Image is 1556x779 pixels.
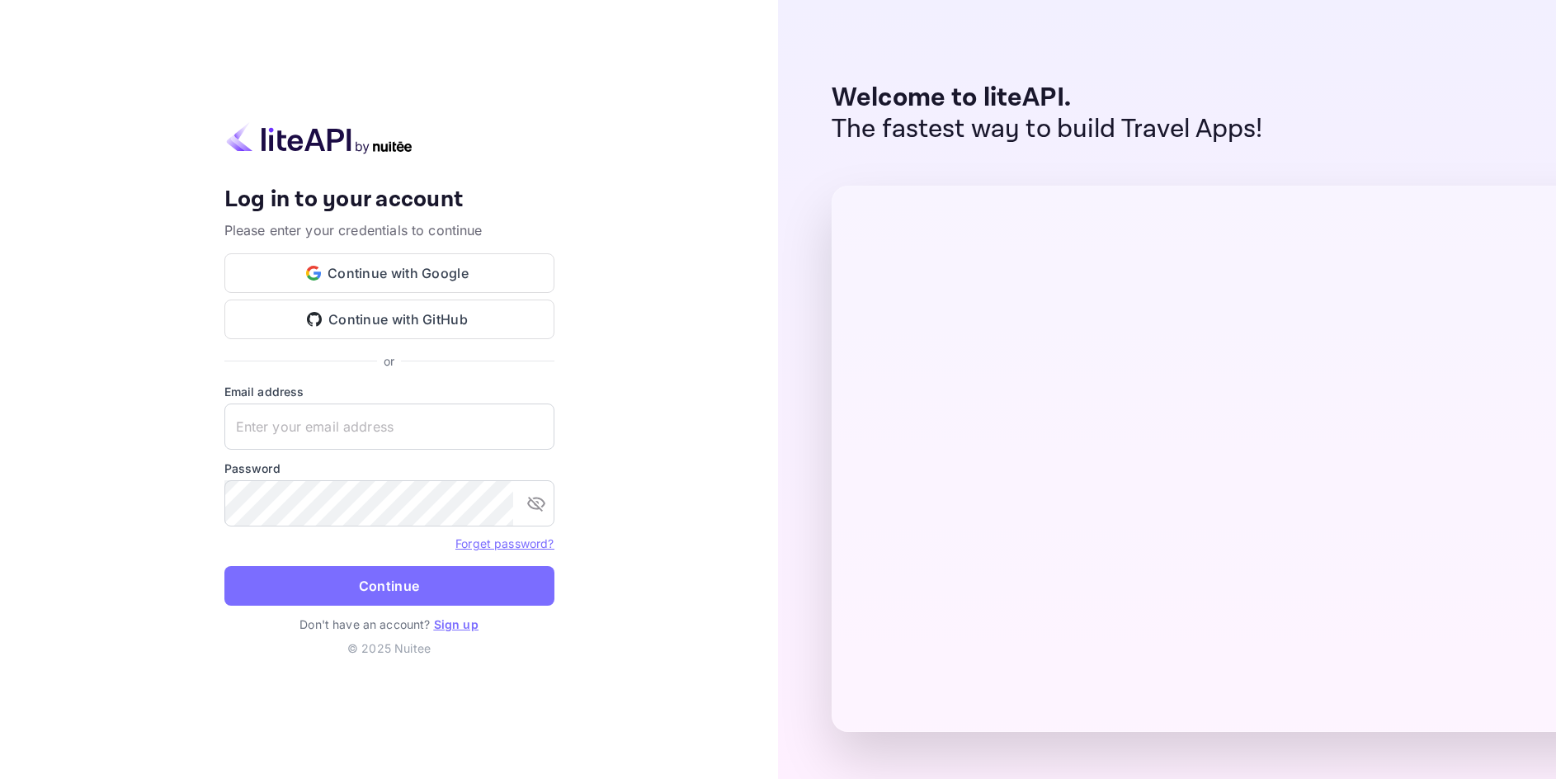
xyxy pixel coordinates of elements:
button: toggle password visibility [520,487,553,520]
p: © 2025 Nuitee [224,640,554,657]
p: Don't have an account? [224,616,554,633]
img: liteapi [224,122,414,154]
a: Forget password? [455,536,554,550]
p: Welcome to liteAPI. [832,83,1263,114]
button: Continue [224,566,554,606]
button: Continue with GitHub [224,300,554,339]
p: or [384,352,394,370]
p: The fastest way to build Travel Apps! [832,114,1263,145]
a: Sign up [434,617,479,631]
p: Please enter your credentials to continue [224,220,554,240]
a: Forget password? [455,535,554,551]
label: Email address [224,383,554,400]
button: Continue with Google [224,253,554,293]
label: Password [224,460,554,477]
input: Enter your email address [224,404,554,450]
h4: Log in to your account [224,186,554,215]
